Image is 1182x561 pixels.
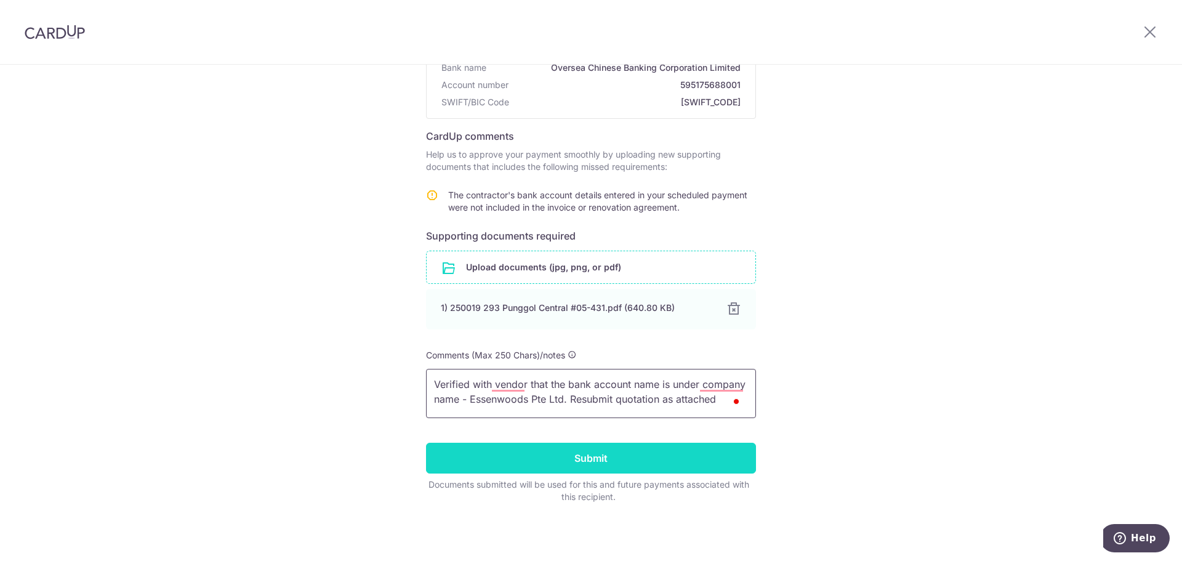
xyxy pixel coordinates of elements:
[426,129,756,143] h6: CardUp comments
[513,79,741,91] span: 595175688001
[426,478,751,503] div: Documents submitted will be used for this and future payments associated with this recipient.
[441,79,509,91] span: Account number
[441,96,509,108] span: SWIFT/BIC Code
[426,228,756,243] h6: Supporting documents required
[1103,524,1170,555] iframe: Opens a widget where you can find more information
[514,96,741,108] span: [SWIFT_CODE]
[491,62,741,74] span: Oversea Chinese Banking Corporation Limited
[426,369,756,418] textarea: To enrich screen reader interactions, please activate Accessibility in Grammarly extension settings
[25,25,85,39] img: CardUp
[426,350,565,360] span: Comments (Max 250 Chars)/notes
[426,443,756,474] input: Submit
[426,251,756,284] div: Upload documents (jpg, png, or pdf)
[441,302,712,314] div: 1) 250019 293 Punggol Central #05-431.pdf (640.80 KB)
[448,190,747,212] span: The contractor's bank account details entered in your scheduled payment were not included in the ...
[426,148,756,173] p: Help us to approve your payment smoothly by uploading new supporting documents that includes the ...
[441,62,486,74] span: Bank name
